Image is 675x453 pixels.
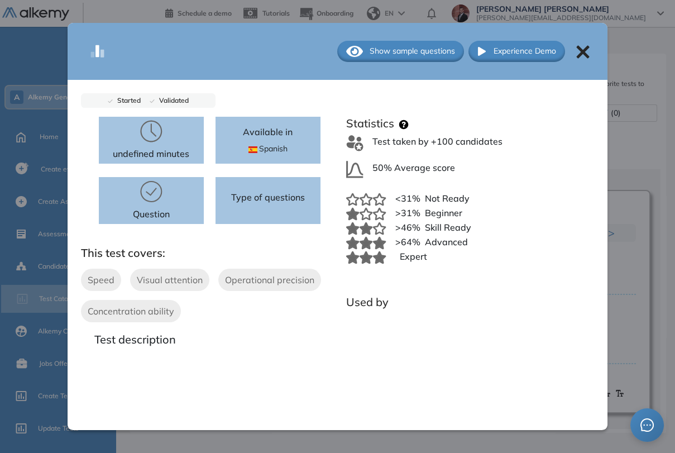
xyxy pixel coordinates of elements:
span: Expert [400,251,427,262]
span: >31% [395,207,420,218]
span: Experience Demo [494,45,556,57]
span: Validated [155,96,189,104]
span: Skill Ready [425,222,471,233]
p: undefined minutes [113,147,189,160]
span: Operational precision [225,273,314,287]
p: Test description [94,331,581,348]
span: Spanish [248,143,288,155]
span: >46% [395,222,420,233]
span: Type of questions [231,190,305,204]
h3: Statistics [346,117,394,130]
span: Test taken by +100 candidates [372,135,502,152]
span: Started [113,96,141,104]
span: >64% [395,236,420,247]
span: message [640,418,654,432]
img: ESP [248,146,257,153]
span: Not Ready [425,193,470,204]
span: 50% Average score [372,161,455,178]
h3: Used by [346,295,586,309]
span: <31% [395,193,420,204]
span: Advanced [425,236,468,247]
span: Beginner [425,207,462,218]
span: Visual attention [137,273,203,287]
span: Show sample questions [370,45,455,57]
p: Question [133,207,170,221]
p: Available in [243,125,293,139]
h3: This test covers: [81,246,338,260]
span: Concentration ability [88,304,174,318]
